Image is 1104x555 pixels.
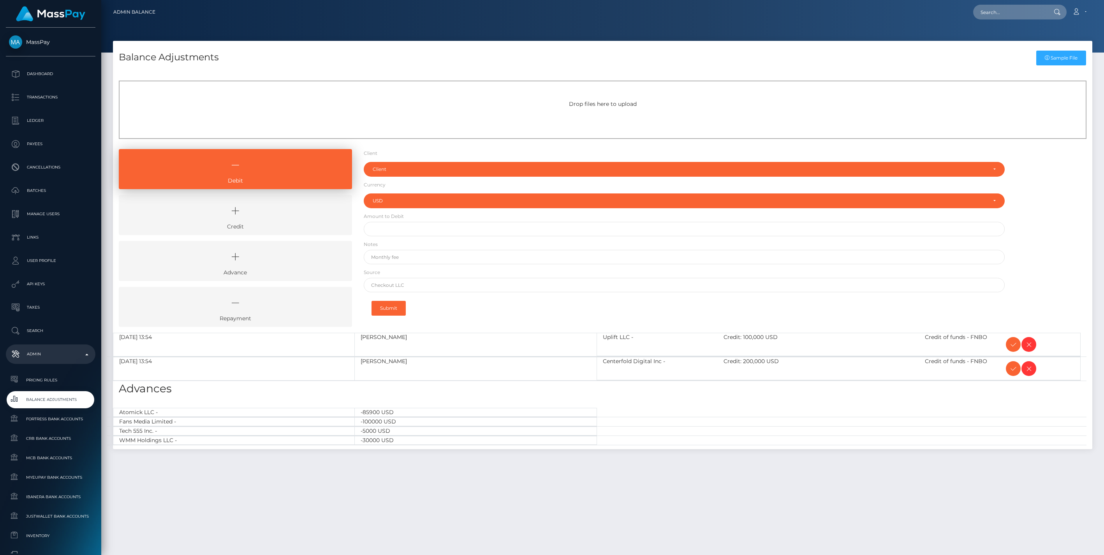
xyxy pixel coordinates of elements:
[9,208,92,220] p: Manage Users
[9,185,92,197] p: Batches
[119,149,352,189] a: Debit
[355,436,597,445] div: -30000 USD
[113,4,155,20] a: Admin Balance
[6,527,95,544] a: Inventory
[119,241,352,281] a: Advance
[364,278,1005,292] input: Checkout LLC
[569,100,637,107] span: Drop files here to upload
[6,344,95,364] a: Admin
[355,357,597,381] div: [PERSON_NAME]
[113,408,355,417] div: Atomick LLC -
[113,357,355,381] div: [DATE] 13:54
[6,450,95,466] a: MCB Bank Accounts
[364,162,1005,177] button: Client
[9,115,92,126] p: Ledger
[6,469,95,486] a: MyEUPay Bank Accounts
[9,473,92,482] span: MyEUPay Bank Accounts
[6,508,95,525] a: JustWallet Bank Accounts
[9,255,92,267] p: User Profile
[119,381,1086,396] h3: Advances
[9,278,92,290] p: API Keys
[16,6,85,21] img: MassPay Logo
[6,298,95,317] a: Taxes
[6,391,95,408] a: Balance Adjustments
[6,228,95,247] a: Links
[113,333,355,357] div: [DATE] 13:54
[6,411,95,427] a: Fortress Bank Accounts
[355,333,597,357] div: [PERSON_NAME]
[373,166,987,172] div: Client
[9,162,92,173] p: Cancellations
[973,5,1046,19] input: Search...
[364,150,377,157] label: Client
[9,492,92,501] span: Ibanera Bank Accounts
[718,333,919,356] div: Credit: 100,000 USD
[9,232,92,243] p: Links
[373,198,987,204] div: USD
[364,213,404,220] label: Amount to Debit
[9,68,92,80] p: Dashboard
[9,376,92,385] span: Pricing Rules
[6,430,95,447] a: CRB Bank Accounts
[364,269,380,276] label: Source
[9,434,92,443] span: CRB Bank Accounts
[364,241,378,248] label: Notes
[6,204,95,224] a: Manage Users
[9,531,92,540] span: Inventory
[597,357,718,380] div: Centerfold Digital Inc -
[6,111,95,130] a: Ledger
[9,91,92,103] p: Transactions
[119,51,219,64] h4: Balance Adjustments
[6,181,95,200] a: Batches
[6,251,95,270] a: User Profile
[6,158,95,177] a: Cancellations
[6,134,95,154] a: Payees
[113,436,355,445] div: WMM Holdings LLC -
[9,348,92,360] p: Admin
[6,39,95,46] span: MassPay
[364,250,1005,264] input: Monthly fee
[355,408,597,417] div: -85900 USD
[113,417,355,426] div: Fans Media Limited -
[6,88,95,107] a: Transactions
[9,325,92,337] p: Search
[919,333,1000,356] div: Credit of funds - FNBO
[355,427,597,436] div: -5000 USD
[6,64,95,84] a: Dashboard
[9,395,92,404] span: Balance Adjustments
[355,417,597,426] div: -100000 USD
[1036,51,1086,65] a: Sample File
[9,414,92,423] span: Fortress Bank Accounts
[113,427,355,436] div: Tech 555 Inc. -
[9,453,92,462] span: MCB Bank Accounts
[718,357,919,380] div: Credit: 200,000 USD
[6,372,95,388] a: Pricing Rules
[364,193,1005,208] button: USD
[119,287,352,327] a: Repayment
[9,35,22,49] img: MassPay
[9,302,92,313] p: Taxes
[364,181,386,188] label: Currency
[6,488,95,505] a: Ibanera Bank Accounts
[6,274,95,294] a: API Keys
[9,138,92,150] p: Payees
[919,357,1000,380] div: Credit of funds - FNBO
[372,301,406,316] button: Submit
[597,333,718,356] div: Uplift LLC -
[6,321,95,341] a: Search
[119,195,352,235] a: Credit
[9,512,92,521] span: JustWallet Bank Accounts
